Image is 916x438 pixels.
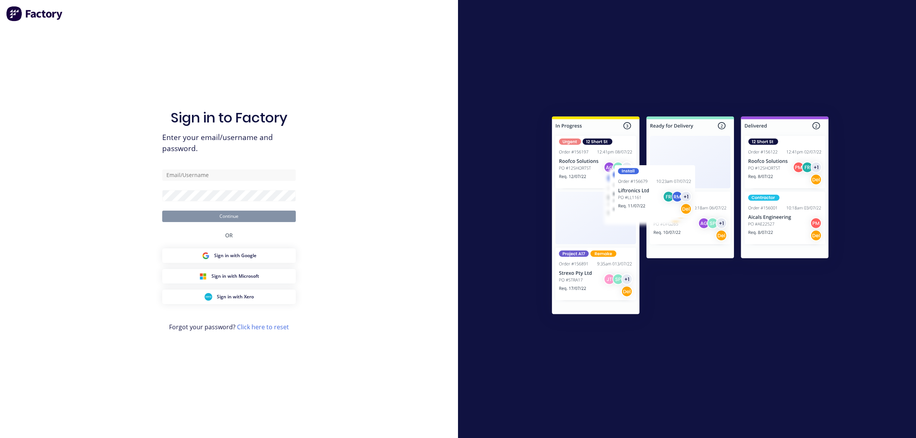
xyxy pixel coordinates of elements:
span: Sign in with Microsoft [211,273,259,280]
span: Sign in with Google [214,252,256,259]
button: Continue [162,211,296,222]
span: Sign in with Xero [217,293,254,300]
img: Google Sign in [202,252,210,259]
button: Google Sign inSign in with Google [162,248,296,263]
h1: Sign in to Factory [171,109,287,126]
div: OR [225,222,233,248]
img: Sign in [535,101,845,332]
button: Microsoft Sign inSign in with Microsoft [162,269,296,283]
a: Click here to reset [237,323,289,331]
span: Enter your email/username and password. [162,132,296,154]
img: Xero Sign in [205,293,212,301]
img: Microsoft Sign in [199,272,207,280]
img: Factory [6,6,63,21]
span: Forgot your password? [169,322,289,332]
button: Xero Sign inSign in with Xero [162,290,296,304]
input: Email/Username [162,169,296,181]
